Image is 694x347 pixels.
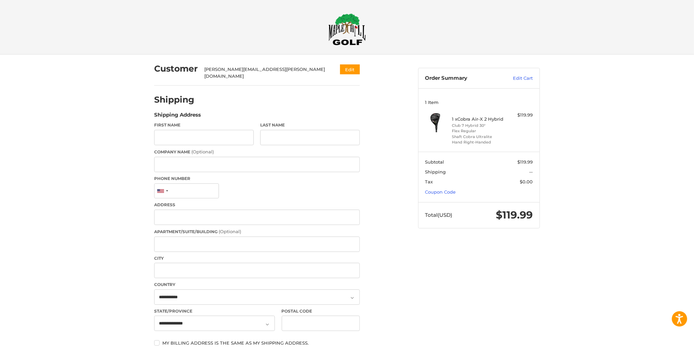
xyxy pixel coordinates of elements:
div: United States: +1 [154,184,170,198]
div: [PERSON_NAME][EMAIL_ADDRESS][PERSON_NAME][DOMAIN_NAME] [205,66,327,79]
label: Last Name [260,122,360,128]
label: City [154,255,360,261]
span: Tax [425,179,433,184]
label: Company Name [154,149,360,155]
li: Hand Right-Handed [452,139,504,145]
label: Apartment/Suite/Building [154,228,360,235]
span: Shipping [425,169,446,175]
span: -- [530,169,533,175]
legend: Shipping Address [154,111,201,122]
span: Subtotal [425,159,444,165]
h2: Customer [154,63,198,74]
li: Flex Regular [452,128,504,134]
h3: 1 Item [425,100,533,105]
iframe: Google Customer Reviews [638,329,694,347]
a: Coupon Code [425,189,456,195]
span: $119.99 [518,159,533,165]
label: Phone Number [154,176,360,182]
label: First Name [154,122,254,128]
h3: Order Summary [425,75,499,82]
small: (Optional) [219,229,241,234]
h2: Shipping [154,94,194,105]
button: Edit [340,64,360,74]
a: Edit Cart [499,75,533,82]
small: (Optional) [191,149,214,154]
span: $119.99 [496,209,533,221]
span: $0.00 [520,179,533,184]
h4: 1 x Cobra Air-X 2 Hybrid [452,116,504,122]
div: $119.99 [506,112,533,119]
li: Club 7 Hybrid 30° [452,123,504,129]
label: My billing address is the same as my shipping address. [154,340,360,346]
li: Shaft Cobra Ultralite [452,134,504,140]
label: Country [154,282,360,288]
label: Postal Code [282,308,360,314]
span: Total (USD) [425,212,453,218]
label: Address [154,202,360,208]
label: State/Province [154,308,275,314]
img: Maple Hill Golf [328,13,366,45]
